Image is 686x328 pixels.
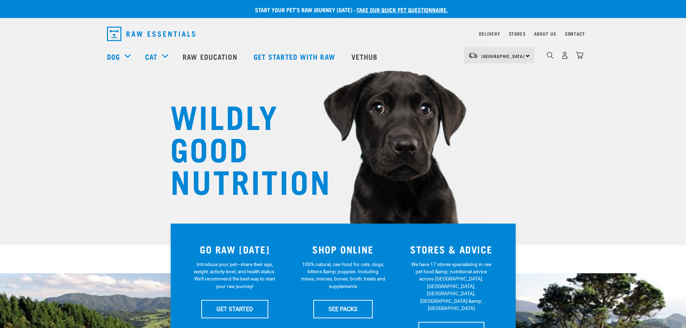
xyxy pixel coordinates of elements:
[246,42,344,71] a: Get started with Raw
[357,8,448,11] a: take our quick pet questionnaire.
[479,32,500,35] a: Delivery
[145,51,157,62] a: Cat
[192,261,277,290] p: Introduce your pet—share their age, weight, activity level, and health status. We'll recommend th...
[547,52,553,59] img: home-icon-1@2x.png
[534,32,556,35] a: About Us
[561,51,569,59] img: user.png
[509,32,526,35] a: Stores
[101,24,585,44] nav: dropdown navigation
[576,51,583,59] img: home-icon@2x.png
[293,244,393,255] h3: SHOP ONLINE
[107,27,195,41] img: Raw Essentials Logo
[468,52,478,59] img: van-moving.png
[185,244,285,255] h3: GO RAW [DATE]
[175,42,246,71] a: Raw Education
[170,99,314,196] h1: WILDLY GOOD NUTRITION
[481,55,525,57] span: [GEOGRAPHIC_DATA]
[565,32,585,35] a: Contact
[201,300,268,318] a: GET STARTED
[301,261,385,290] p: 100% natural, raw food for cats, dogs, kittens &amp; puppies. Including mixes, minces, bones, bro...
[344,42,387,71] a: Vethub
[313,300,373,318] a: SEE PACKS
[107,51,120,62] a: Dog
[402,244,501,255] h3: STORES & ADVICE
[409,261,494,312] p: We have 17 stores specialising in raw pet food &amp; nutritional advice across [GEOGRAPHIC_DATA],...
